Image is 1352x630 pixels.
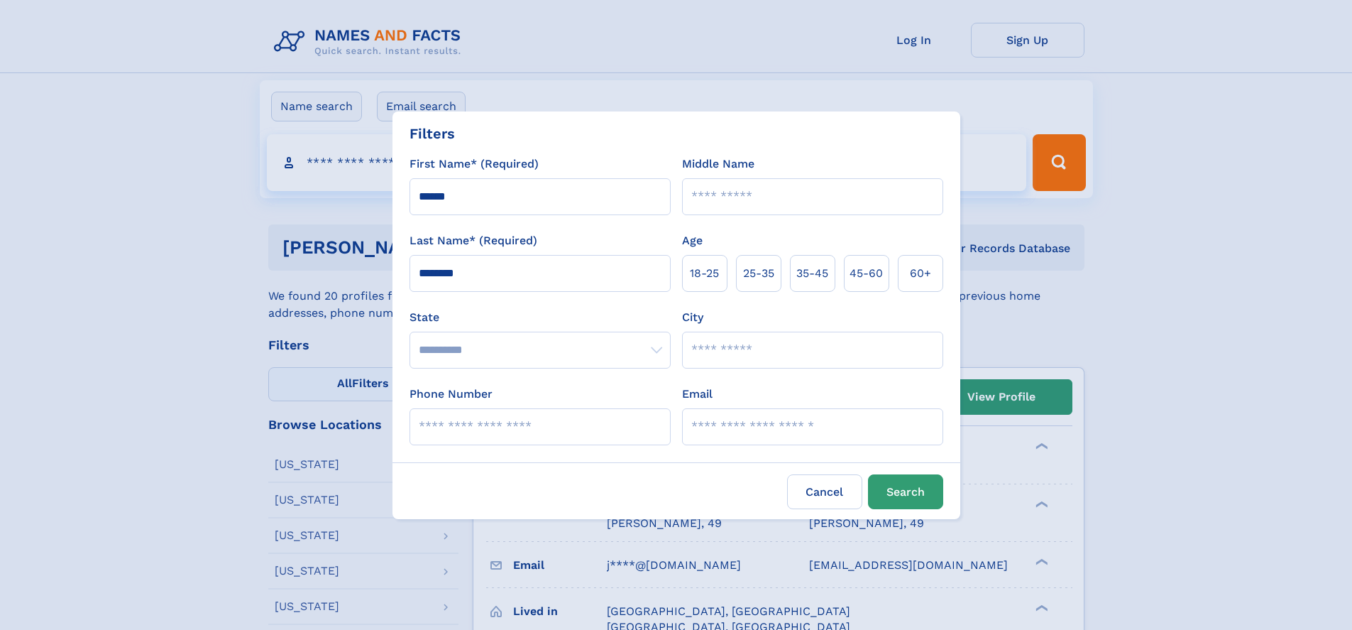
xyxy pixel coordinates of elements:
label: Age [682,232,703,249]
label: Email [682,386,713,403]
label: State [410,309,671,326]
span: 45‑60 [850,265,883,282]
span: 60+ [910,265,931,282]
span: 25‑35 [743,265,774,282]
label: Cancel [787,474,862,509]
label: Last Name* (Required) [410,232,537,249]
label: City [682,309,703,326]
label: First Name* (Required) [410,156,539,173]
label: Phone Number [410,386,493,403]
div: Filters [410,123,455,144]
label: Middle Name [682,156,754,173]
button: Search [868,474,943,509]
span: 35‑45 [796,265,828,282]
span: 18‑25 [690,265,719,282]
